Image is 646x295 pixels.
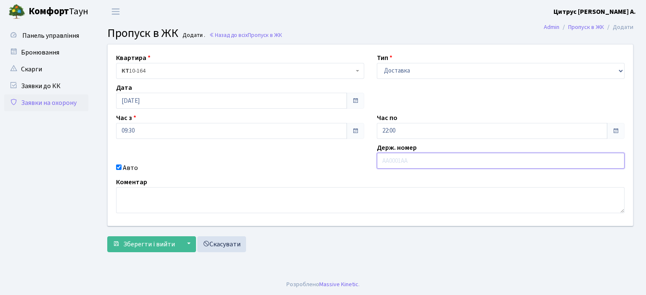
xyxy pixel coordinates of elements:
a: Бронювання [4,44,88,61]
input: AA0001AA [377,153,625,169]
a: Скасувати [197,236,246,252]
span: Зберегти і вийти [123,240,175,249]
span: Панель управління [22,31,79,40]
a: Massive Kinetic [319,280,358,289]
label: Держ. номер [377,143,417,153]
span: Таун [29,5,88,19]
span: Пропуск в ЖК [248,31,282,39]
b: Цитрус [PERSON_NAME] А. [553,7,636,16]
label: Час з [116,113,136,123]
b: КТ [122,67,129,75]
button: Переключити навігацію [105,5,126,18]
div: Розроблено . [286,280,360,289]
img: logo.png [8,3,25,20]
label: Тип [377,53,392,63]
button: Зберегти і вийти [107,236,180,252]
label: Дата [116,83,132,93]
li: Додати [604,23,633,32]
a: Admin [544,23,559,31]
a: Панель управління [4,27,88,44]
a: Заявки до КК [4,78,88,94]
a: Скарги [4,61,88,78]
span: <b>КТ</b>&nbsp;&nbsp;&nbsp;&nbsp;10-164 [122,67,354,75]
b: Комфорт [29,5,69,18]
a: Заявки на охорону [4,94,88,111]
label: Авто [123,163,138,173]
a: Цитрус [PERSON_NAME] А. [553,7,636,17]
span: Пропуск в ЖК [107,25,178,42]
nav: breadcrumb [531,18,646,36]
a: Пропуск в ЖК [568,23,604,31]
small: Додати . [181,32,205,39]
label: Час по [377,113,397,123]
span: <b>КТ</b>&nbsp;&nbsp;&nbsp;&nbsp;10-164 [116,63,364,79]
label: Коментар [116,177,147,187]
a: Назад до всіхПропуск в ЖК [209,31,282,39]
label: Квартира [116,53,151,63]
